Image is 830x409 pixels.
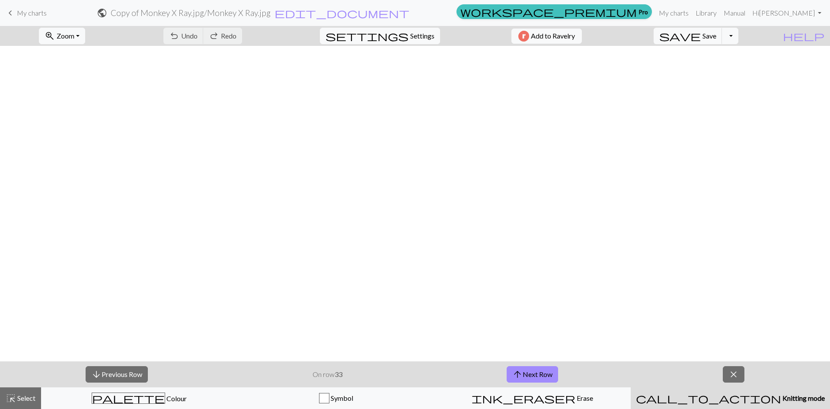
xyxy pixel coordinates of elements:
button: Erase [434,387,631,409]
a: My charts [655,4,692,22]
a: Manual [720,4,749,22]
span: Zoom [57,32,74,40]
span: call_to_action [636,392,781,404]
p: On row [313,369,342,380]
span: close [728,368,739,380]
button: Knitting mode [631,387,830,409]
span: Settings [410,31,434,41]
a: Library [692,4,720,22]
span: public [97,7,107,19]
button: Colour [41,387,238,409]
button: Previous Row [86,366,148,383]
a: Pro [456,4,652,19]
a: Hi[PERSON_NAME] [749,4,825,22]
strong: 33 [335,370,342,378]
button: Zoom [39,28,85,44]
span: Save [702,32,716,40]
button: Next Row [507,366,558,383]
span: Add to Ravelry [531,31,575,42]
span: Select [16,394,35,402]
button: Save [654,28,722,44]
span: palette [92,392,165,404]
button: Symbol [238,387,434,409]
button: SettingsSettings [320,28,440,44]
span: highlight_alt [6,392,16,404]
i: Settings [326,31,409,41]
h2: Copy of Monkey X Ray.jpg / Monkey X Ray.jpg [111,8,271,18]
a: My charts [5,6,47,20]
span: Colour [165,394,187,403]
span: Symbol [329,394,353,402]
span: save [659,30,701,42]
span: arrow_downward [91,368,102,380]
span: help [783,30,824,42]
img: Ravelry [518,31,529,42]
span: My charts [17,9,47,17]
span: keyboard_arrow_left [5,7,16,19]
span: edit_document [275,7,409,19]
span: zoom_in [45,30,55,42]
span: arrow_upward [512,368,523,380]
span: ink_eraser [472,392,575,404]
span: Knitting mode [781,394,825,402]
span: settings [326,30,409,42]
span: Erase [575,394,593,402]
span: workspace_premium [460,6,637,18]
button: Add to Ravelry [511,29,582,44]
